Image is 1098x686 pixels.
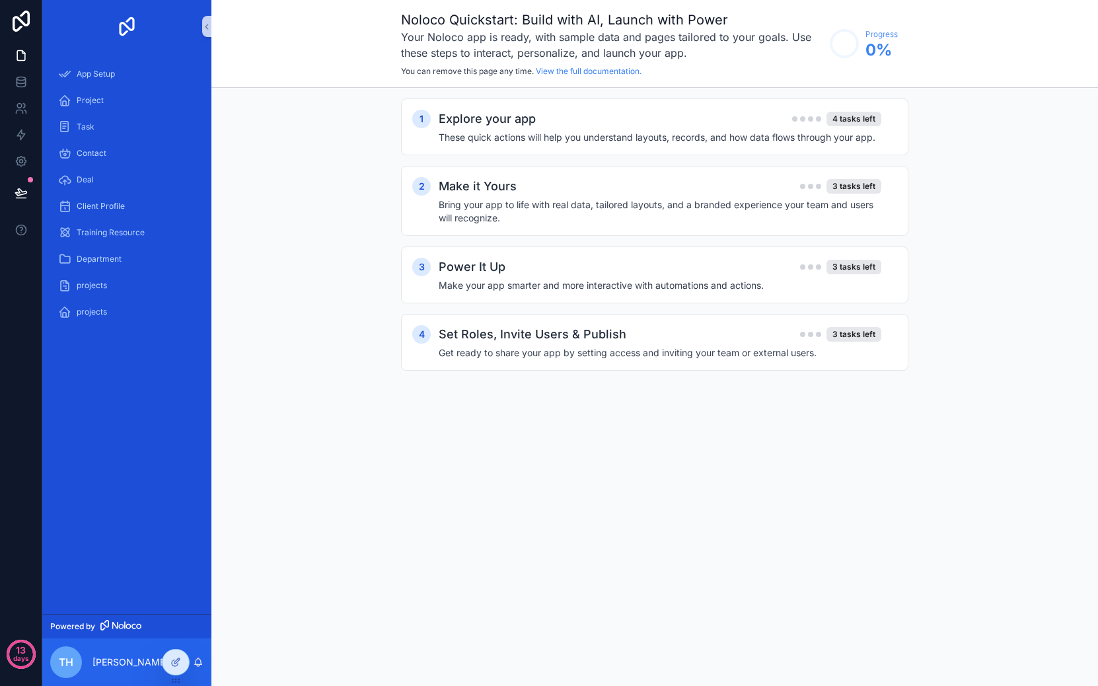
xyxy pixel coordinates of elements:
[50,221,203,245] a: Training Resource
[439,110,536,128] h2: Explore your app
[826,327,881,342] div: 3 tasks left
[77,201,125,211] span: Client Profile
[439,325,626,344] h2: Set Roles, Invite Users & Publish
[50,621,95,632] span: Powered by
[92,656,168,669] p: [PERSON_NAME]
[13,649,29,667] p: days
[16,644,26,657] p: 13
[412,177,431,196] div: 2
[50,115,203,139] a: Task
[439,279,881,292] h4: Make your app smarter and more interactive with automations and actions.
[439,258,505,276] h2: Power It Up
[401,29,823,61] h3: Your Noloco app is ready, with sample data and pages tailored to your goals. Use these steps to i...
[77,148,106,159] span: Contact
[826,260,881,274] div: 3 tasks left
[865,40,898,61] span: 0 %
[42,614,211,638] a: Powered by
[50,89,203,112] a: Project
[77,307,107,317] span: projects
[77,69,115,79] span: App Setup
[826,179,881,194] div: 3 tasks left
[77,174,94,185] span: Deal
[412,325,431,344] div: 4
[77,122,94,132] span: Task
[50,274,203,297] a: projects
[826,112,881,126] div: 4 tasks left
[116,16,137,37] img: App logo
[439,131,881,144] h4: These quick actions will help you understand layouts, records, and how data flows through your app.
[439,198,881,225] h4: Bring your app to life with real data, tailored layouts, and a branded experience your team and u...
[50,300,203,324] a: projects
[77,254,122,264] span: Department
[401,66,534,76] span: You can remove this page any time.
[50,194,203,218] a: Client Profile
[211,88,1098,405] div: scrollable content
[50,141,203,165] a: Contact
[439,346,881,360] h4: Get ready to share your app by setting access and inviting your team or external users.
[401,11,823,29] h1: Noloco Quickstart: Build with AI, Launch with Power
[50,62,203,86] a: App Setup
[77,95,104,106] span: Project
[50,247,203,271] a: Department
[412,110,431,128] div: 1
[50,168,203,192] a: Deal
[77,227,145,238] span: Training Resource
[439,177,517,196] h2: Make it Yours
[59,654,73,670] span: TH
[42,53,211,341] div: scrollable content
[412,258,431,276] div: 3
[77,280,107,291] span: projects
[536,66,641,76] a: View the full documentation.
[865,29,898,40] span: Progress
